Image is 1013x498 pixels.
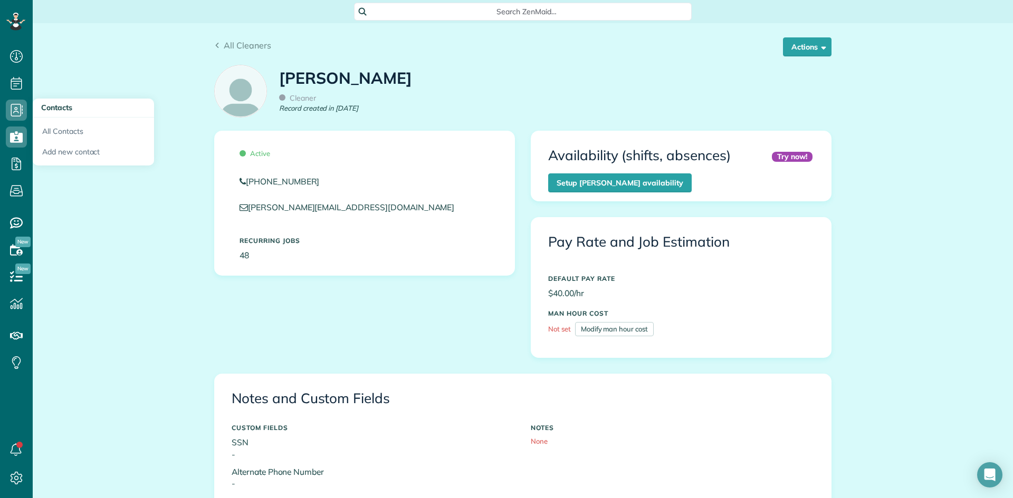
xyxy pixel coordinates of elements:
[548,325,571,333] span: Not set
[279,103,358,113] em: Record created in [DATE]
[240,237,490,244] h5: Recurring Jobs
[15,263,31,274] span: New
[232,466,515,490] p: Alternate Phone Number -
[977,462,1002,487] div: Open Intercom Messenger
[240,202,464,212] a: [PERSON_NAME][EMAIL_ADDRESS][DOMAIN_NAME]
[240,175,490,188] a: [PHONE_NUMBER]
[240,249,490,261] p: 48
[232,391,814,406] h3: Notes and Custom Fields
[279,93,316,103] span: Cleaner
[33,118,154,142] a: All Contacts
[548,310,814,317] h5: MAN HOUR COST
[224,40,271,51] span: All Cleaners
[15,237,31,247] span: New
[240,149,270,158] span: Active
[279,70,412,87] h1: [PERSON_NAME]
[548,235,814,250] h3: Pay Rate and Job Estimation
[548,148,731,163] h3: Availability (shifts, absences)
[548,275,814,282] h5: DEFAULT PAY RATE
[214,39,271,52] a: All Cleaners
[575,322,654,336] a: Modify man hour cost
[41,103,72,112] span: Contacts
[772,152,813,162] div: Try now!
[232,436,515,461] p: SSN -
[531,437,548,445] span: None
[783,37,832,56] button: Actions
[232,424,515,431] h5: CUSTOM FIELDS
[33,142,154,166] a: Add new contact
[548,173,692,192] a: Setup [PERSON_NAME] availability
[548,287,814,299] p: $40.00/hr
[215,65,266,117] img: employee_icon-c2f8239691d896a72cdd9dc41cfb7b06f9d69bdd837a2ad469be8ff06ab05b5f.png
[531,424,814,431] h5: NOTES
